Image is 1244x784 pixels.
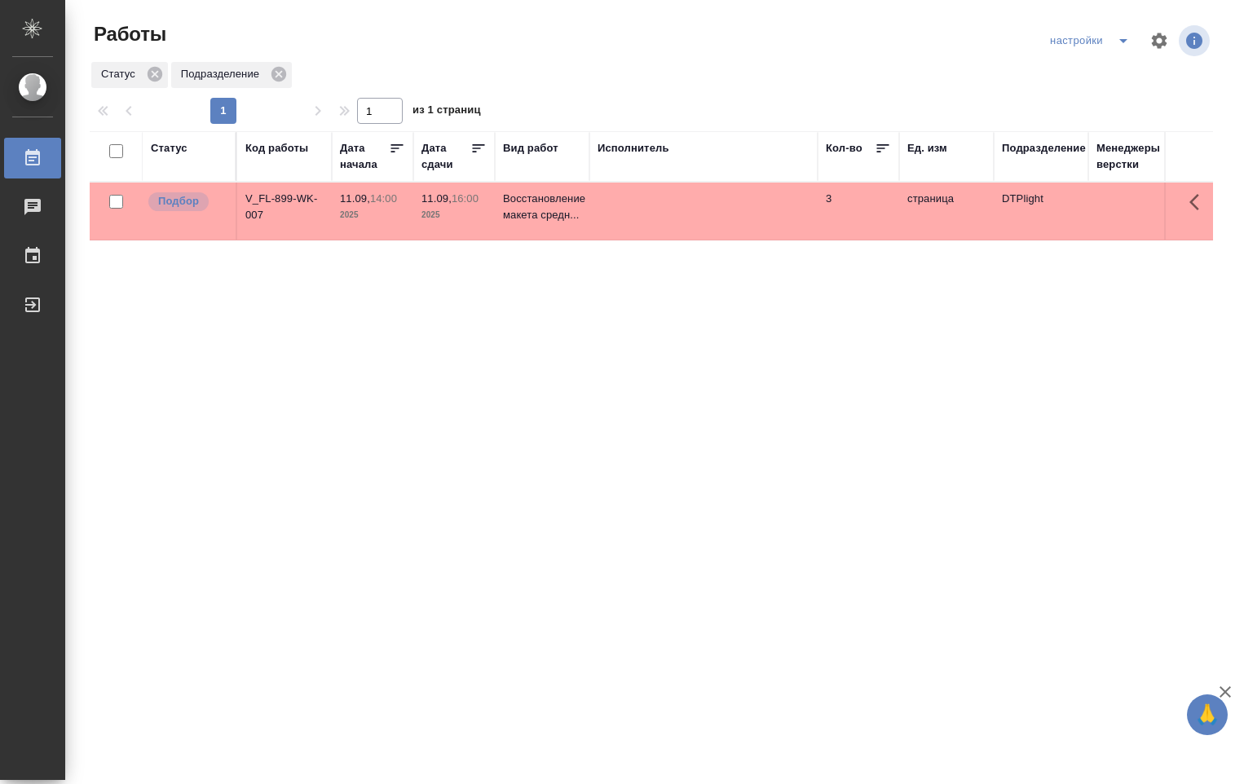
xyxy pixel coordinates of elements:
[171,62,292,88] div: Подразделение
[1187,694,1228,735] button: 🙏
[994,183,1088,240] td: DTPlight
[1193,698,1221,732] span: 🙏
[907,140,947,156] div: Ед. изм
[101,66,141,82] p: Статус
[818,183,899,240] td: 3
[181,66,265,82] p: Подразделение
[1096,140,1175,173] div: Менеджеры верстки
[899,183,994,240] td: страница
[1180,183,1219,222] button: Здесь прячутся важные кнопки
[826,140,862,156] div: Кол-во
[340,140,389,173] div: Дата начала
[370,192,397,205] p: 14:00
[340,192,370,205] p: 11.09,
[503,191,581,223] p: Восстановление макета средн...
[452,192,479,205] p: 16:00
[503,140,558,156] div: Вид работ
[421,192,452,205] p: 11.09,
[598,140,669,156] div: Исполнитель
[91,62,168,88] div: Статус
[421,207,487,223] p: 2025
[1140,21,1179,60] span: Настроить таблицу
[90,21,166,47] span: Работы
[147,191,227,213] div: Можно подбирать исполнителей
[412,100,481,124] span: из 1 страниц
[245,140,308,156] div: Код работы
[158,193,199,209] p: Подбор
[340,207,405,223] p: 2025
[421,140,470,173] div: Дата сдачи
[151,140,187,156] div: Статус
[1002,140,1086,156] div: Подразделение
[1046,28,1140,54] div: split button
[1179,25,1213,56] span: Посмотреть информацию
[237,183,332,240] td: V_FL-899-WK-007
